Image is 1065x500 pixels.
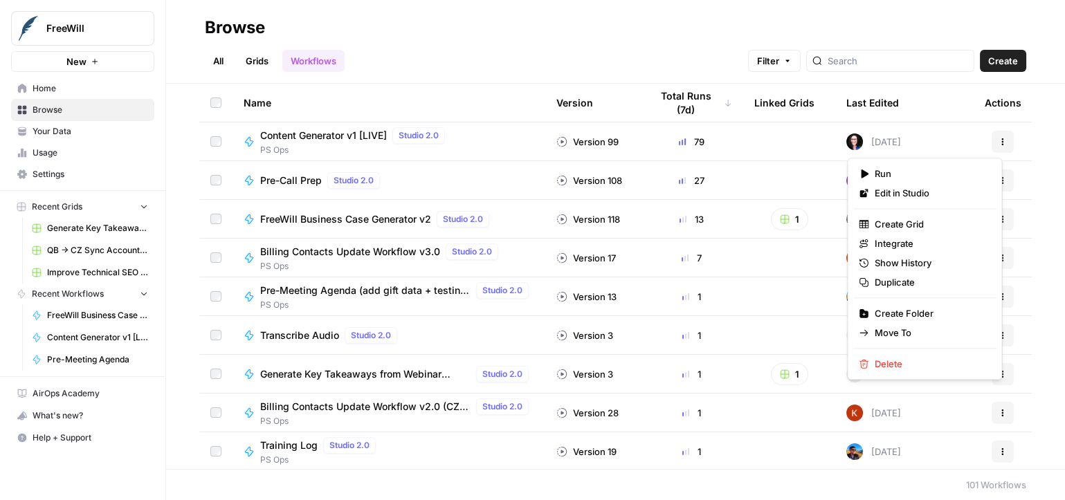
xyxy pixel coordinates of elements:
a: Browse [11,99,154,121]
img: guc7rct96eu9q91jrjlizde27aab [846,288,863,305]
div: 1 [650,445,732,459]
a: Generate Key Takeaways from Webinar Transcripts [26,217,154,239]
div: Version 108 [556,174,622,187]
div: 101 Workflows [966,478,1026,492]
span: Show History [874,256,985,270]
a: Billing Contacts Update Workflow v3.0Studio 2.0PS Ops [244,243,534,272]
button: Filter [748,50,801,72]
span: Studio 2.0 [452,246,492,258]
span: Settings [33,168,148,180]
span: Studio 2.0 [482,368,522,380]
a: FreeWill Business Case Generator v2 [26,304,154,326]
div: Version 3 [556,367,613,381]
span: Recent Workflows [32,288,104,300]
button: What's new? [11,405,154,427]
span: Generate Key Takeaways from Webinar Transcripts [47,222,148,234]
button: 1 [771,363,808,385]
span: Studio 2.0 [334,174,374,187]
div: 7 [650,251,732,265]
span: Studio 2.0 [443,213,483,225]
div: [DATE] [846,443,901,460]
span: Studio 2.0 [351,329,391,342]
span: Filter [757,54,779,68]
div: Last Edited [846,84,899,122]
button: 1 [771,208,808,230]
span: Studio 2.0 [399,129,439,142]
a: Improve Technical SEO for Page [26,261,154,284]
a: Content Generator v1 [LIVE]Studio 2.0PS Ops [244,127,534,156]
button: Help + Support [11,427,154,449]
span: Content Generator v1 [LIVE] [47,331,148,344]
span: Browse [33,104,148,116]
a: All [205,50,232,72]
span: Move To [874,326,985,340]
span: Duplicate [874,275,985,289]
button: Recent Grids [11,196,154,217]
a: Billing Contacts Update Workflow v2.0 (CZ <-> QB)Studio 2.0PS Ops [244,398,534,427]
span: AirOps Academy [33,387,148,400]
span: Pre-Call Prep [260,174,322,187]
span: Recent Grids [32,201,82,213]
div: [DATE] [846,366,901,382]
button: New [11,51,154,72]
span: Studio 2.0 [329,439,370,452]
span: Your Data [33,125,148,138]
a: Usage [11,142,154,164]
a: Pre-Call PrepStudio 2.0 [244,172,534,189]
div: 1 [650,367,732,381]
span: FreeWill [46,21,130,35]
span: Home [33,82,148,95]
div: [DATE] [846,211,901,228]
div: [DATE] [846,133,901,150]
a: Pre-Meeting Agenda [26,349,154,371]
a: Content Generator v1 [LIVE] [26,326,154,349]
span: Create [988,54,1018,68]
span: Content Generator v1 [LIVE] [260,129,387,142]
div: [DATE] [846,288,901,305]
a: QB -> CZ Sync Account Matching [26,239,154,261]
span: Usage [33,147,148,159]
img: e74y9dfsxe4powjyqu60jp5it5vi [846,405,863,421]
span: Help + Support [33,432,148,444]
img: kedmmdess6i2jj5txyq6cw0yj4oc [846,172,863,189]
div: Version 19 [556,445,617,459]
div: [DATE] [846,172,901,189]
div: Version 99 [556,135,619,149]
span: Create Grid [874,217,985,231]
button: Workspace: FreeWill [11,11,154,46]
button: Create [980,50,1026,72]
div: Total Runs (7d) [650,84,732,122]
div: Name [244,84,534,122]
span: Studio 2.0 [482,400,522,413]
span: Transcribe Audio [260,328,339,342]
div: What's new? [12,405,154,426]
span: Generate Key Takeaways from Webinar Transcript [260,367,471,381]
div: Linked Grids [754,84,814,122]
div: 27 [650,174,732,187]
span: Integrate [874,237,985,250]
img: e74y9dfsxe4powjyqu60jp5it5vi [846,250,863,266]
div: Version 118 [556,212,620,226]
span: PS Ops [260,415,534,427]
img: tqfto6xzj03xihz2u5tjniycm4e3 [846,211,863,228]
span: Delete [874,357,985,371]
div: Version 28 [556,406,619,420]
div: Version 3 [556,328,613,342]
a: Your Data [11,120,154,142]
span: Improve Technical SEO for Page [47,266,148,279]
span: Run [874,167,985,180]
div: [DATE] [846,327,901,344]
span: FreeWill Business Case Generator v2 [260,212,431,226]
span: Billing Contacts Update Workflow v2.0 (CZ <-> QB) [260,400,471,414]
img: guc7rct96eu9q91jrjlizde27aab [846,443,863,460]
img: FreeWill Logo [16,16,41,41]
span: FreeWill Business Case Generator v2 [47,309,148,322]
a: Pre-Meeting Agenda (add gift data + testing new agenda format)Studio 2.0PS Ops [244,282,534,311]
input: Search [828,54,968,68]
div: 79 [650,135,732,149]
span: Training Log [260,438,318,452]
div: Version 13 [556,290,617,304]
button: Recent Workflows [11,284,154,304]
span: QB -> CZ Sync Account Matching [47,244,148,257]
span: PS Ops [260,260,504,272]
